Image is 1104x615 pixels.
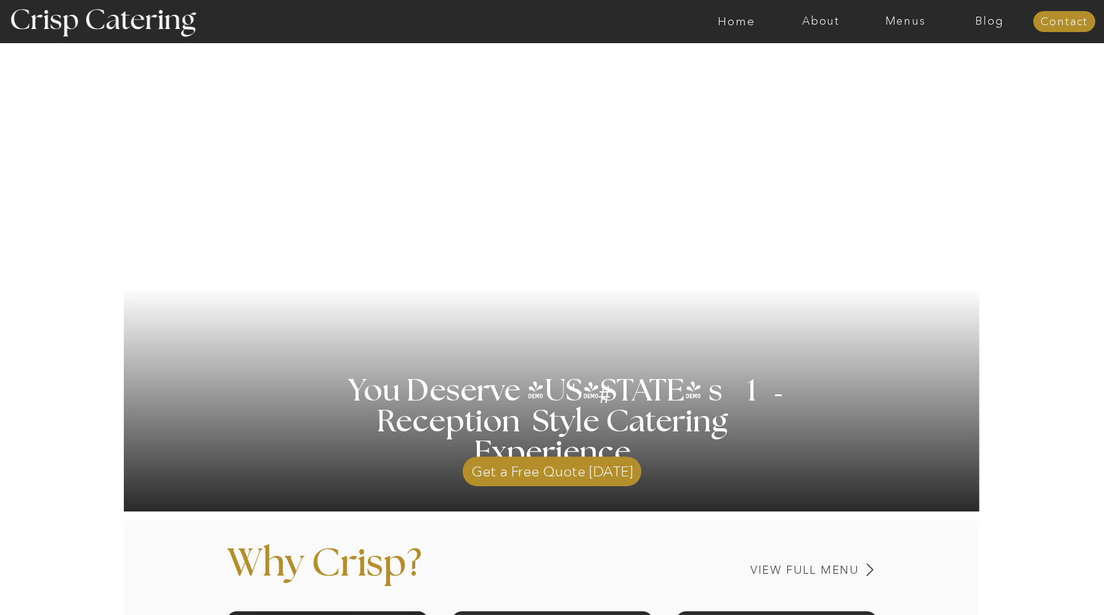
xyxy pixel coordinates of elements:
h3: ' [750,362,786,432]
h3: ' [549,377,599,407]
h3: # [571,383,641,418]
a: Blog [948,15,1032,28]
a: Get a Free Quote [DATE] [463,450,641,486]
a: Contact [1033,16,1095,28]
a: View Full Menu [664,564,859,576]
a: Home [694,15,779,28]
h1: You Deserve [US_STATE] s 1 Reception Style Catering Experience [305,376,800,468]
a: About [779,15,863,28]
a: Menus [863,15,948,28]
p: Why Crisp? [227,545,558,601]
